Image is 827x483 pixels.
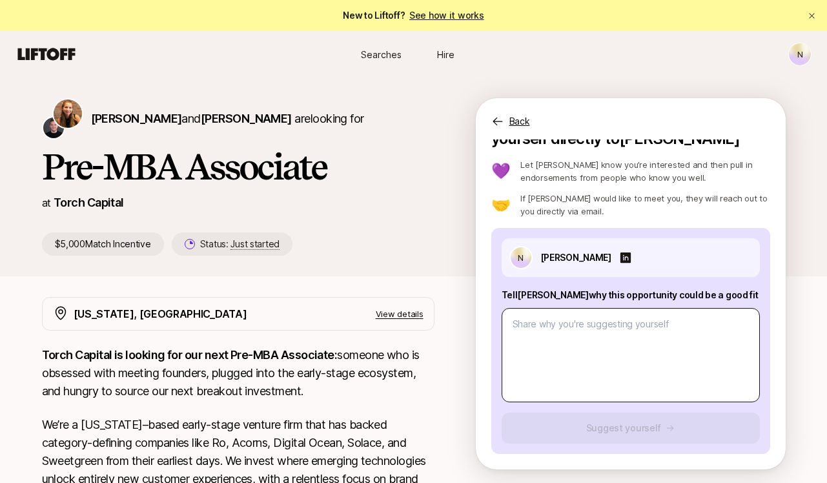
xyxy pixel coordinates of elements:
p: are looking for [91,110,364,128]
span: and [181,112,291,125]
span: Just started [230,238,280,250]
span: New to Liftoff? [343,8,484,23]
p: $5,000 Match Incentive [42,232,164,256]
span: [PERSON_NAME] [201,112,292,125]
p: 💜 [491,163,511,179]
span: [PERSON_NAME] [91,112,182,125]
p: [US_STATE], [GEOGRAPHIC_DATA] [74,305,247,322]
p: N [518,250,524,265]
p: Let [PERSON_NAME] know you’re interested and then pull in endorsements from people who know you w... [520,158,770,184]
p: Tell [PERSON_NAME] why this opportunity could be a good fit [502,287,760,303]
h1: Pre-MBA Associate [42,147,434,186]
a: Searches [349,43,414,67]
span: Hire [437,48,454,61]
p: at [42,194,51,211]
p: Status: [200,236,280,252]
p: someone who is obsessed with meeting founders, plugged into the early-stage ecosystem, and hungry... [42,346,434,400]
p: [PERSON_NAME] [540,250,611,265]
span: Searches [361,48,402,61]
p: 🤝 [491,197,511,212]
a: Torch Capital [54,196,124,209]
p: N [797,46,803,62]
a: See how it works [409,10,484,21]
img: Katie Reiner [54,99,82,128]
img: Christopher Harper [43,118,64,138]
p: If [PERSON_NAME] would like to meet you, they will reach out to you directly via email. [520,192,770,218]
p: Back [509,114,530,129]
a: Hire [414,43,478,67]
strong: Torch Capital is looking for our next Pre-MBA Associate: [42,348,338,362]
p: View details [376,307,424,320]
button: N [788,43,812,66]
